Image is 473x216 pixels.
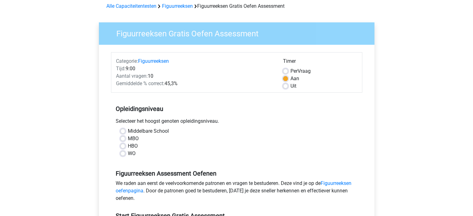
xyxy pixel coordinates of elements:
[111,72,278,80] div: 10
[128,150,136,157] label: WO
[162,3,193,9] a: Figuurreeksen
[116,103,358,115] h5: Opleidingsniveau
[128,127,169,135] label: Middelbare School
[106,3,156,9] a: Alle Capaciteitentesten
[116,66,126,71] span: Tijd:
[104,2,369,10] div: Figuurreeksen Gratis Oefen Assessment
[111,117,362,127] div: Selecteer het hoogst genoten opleidingsniveau.
[128,142,138,150] label: HBO
[116,73,148,79] span: Aantal vragen:
[290,82,296,90] label: Uit
[128,135,139,142] label: MBO
[290,68,298,74] span: Per
[283,57,357,67] div: Timer
[111,180,362,205] div: We raden aan eerst de veelvoorkomende patronen en vragen te bestuderen. Deze vind je op de . Door...
[111,65,278,72] div: 9:00
[138,58,169,64] a: Figuurreeksen
[111,80,278,87] div: 45,3%
[290,75,299,82] label: Aan
[290,67,311,75] label: Vraag
[116,80,165,86] span: Gemiddelde % correct:
[109,26,370,39] h3: Figuurreeksen Gratis Oefen Assessment
[116,170,358,177] h5: Figuurreeksen Assessment Oefenen
[116,58,138,64] span: Categorie:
